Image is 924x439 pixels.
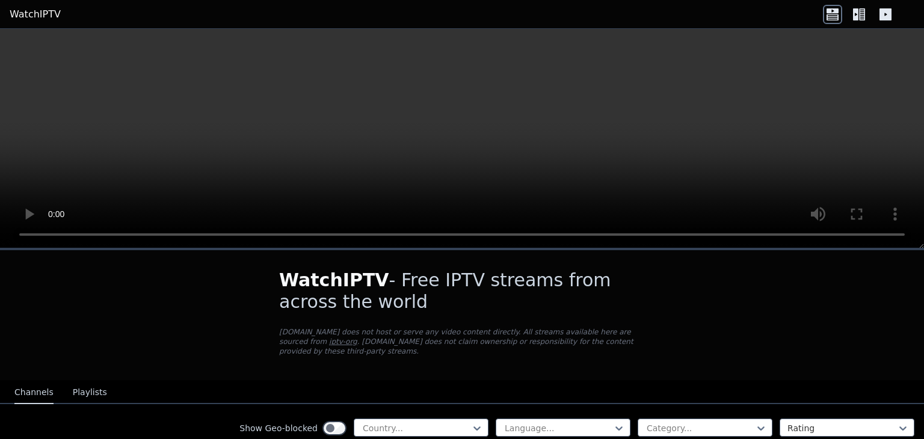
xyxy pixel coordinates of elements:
[279,269,389,290] span: WatchIPTV
[10,7,61,22] a: WatchIPTV
[279,269,645,313] h1: - Free IPTV streams from across the world
[279,327,645,356] p: [DOMAIN_NAME] does not host or serve any video content directly. All streams available here are s...
[239,422,318,434] label: Show Geo-blocked
[329,337,357,346] a: iptv-org
[14,381,54,404] button: Channels
[73,381,107,404] button: Playlists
